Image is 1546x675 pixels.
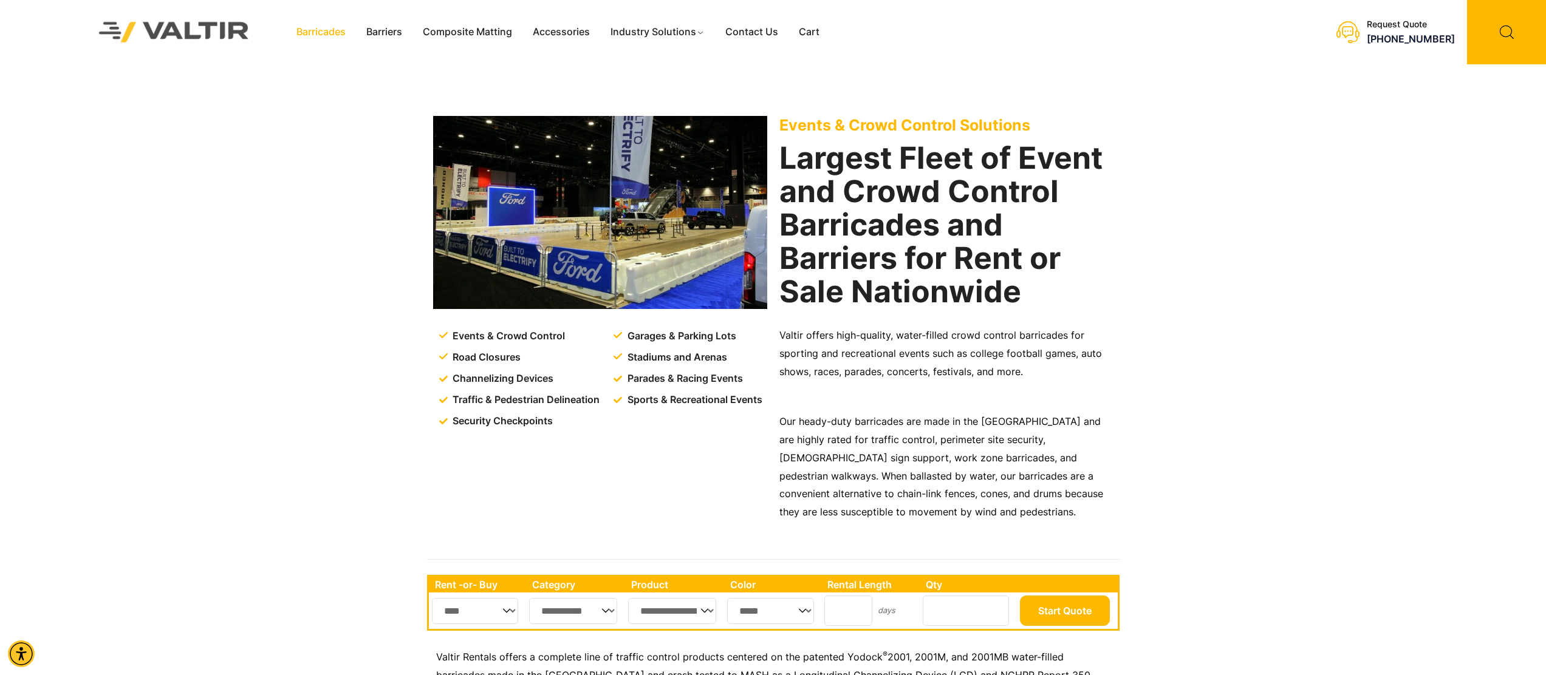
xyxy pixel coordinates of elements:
img: Events & Crowd Control Solutions [433,116,767,309]
p: Events & Crowd Control Solutions [779,116,1113,134]
a: Barriers [356,23,412,41]
span: Security Checkpoints [450,412,553,430]
span: Road Closures [450,348,521,367]
div: Request Quote [1367,19,1455,30]
th: Rent -or- Buy [429,577,526,592]
div: Accessibility Menu [8,640,35,667]
input: Number [923,595,1009,626]
a: Barricades [286,23,356,41]
a: Composite Matting [412,23,522,41]
a: Cart [788,23,830,41]
input: Number [824,595,872,626]
span: Parades & Racing Events [624,370,743,388]
img: Valtir Rentals [83,6,265,58]
button: Start Quote [1020,595,1110,626]
select: Single select [529,598,618,624]
a: call (888) 496-3625 [1367,33,1455,45]
span: Events & Crowd Control [450,327,565,345]
span: Stadiums and Arenas [624,348,727,367]
select: Single select [727,598,814,624]
span: Garages & Parking Lots [624,327,736,345]
th: Qty [920,577,1016,592]
th: Color [724,577,822,592]
p: Valtir offers high-quality, water-filled crowd control barricades for sporting and recreational e... [779,327,1113,381]
h2: Largest Fleet of Event and Crowd Control Barricades and Barriers for Rent or Sale Nationwide [779,141,1113,308]
a: Industry Solutions [600,23,715,41]
select: Single select [628,598,716,624]
small: days [878,606,895,615]
p: Our heady-duty barricades are made in the [GEOGRAPHIC_DATA] and are highly rated for traffic cont... [779,413,1113,522]
th: Rental Length [821,577,920,592]
span: Channelizing Devices [450,370,553,388]
span: Traffic & Pedestrian Delineation [450,391,600,409]
sup: ® [883,650,888,659]
a: Accessories [522,23,600,41]
th: Product [625,577,724,592]
th: Category [526,577,626,592]
select: Single select [432,598,519,624]
span: Sports & Recreational Events [624,391,762,409]
a: Contact Us [715,23,788,41]
span: Valtir Rentals offers a complete line of traffic control products centered on the patented Yodock [436,651,883,663]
